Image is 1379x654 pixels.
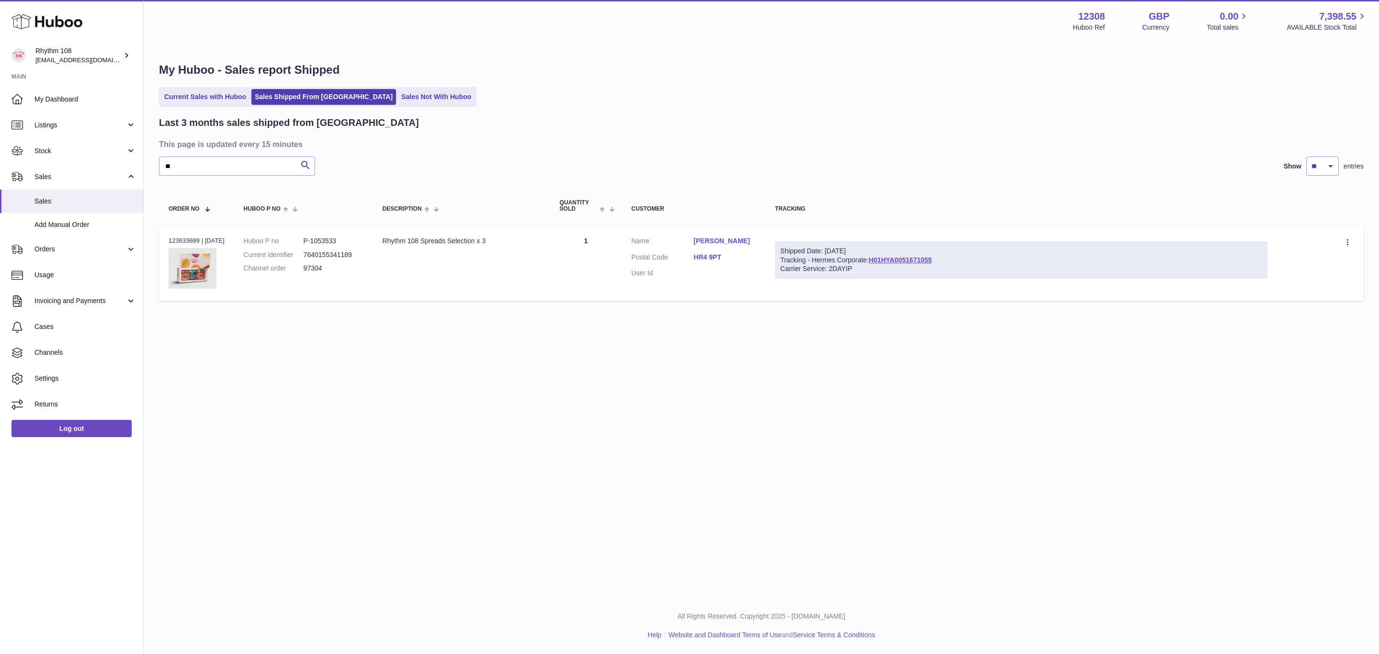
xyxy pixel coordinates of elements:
[169,237,225,245] div: 123633699 | [DATE]
[383,206,422,212] span: Description
[34,121,126,130] span: Listings
[244,264,304,273] dt: Channel order
[775,241,1268,279] div: Tracking - Hermes Corporate:
[244,237,304,246] dt: Huboo P no
[11,48,26,63] img: orders@rhythm108.com
[34,197,136,206] span: Sales
[304,264,363,273] dd: 97304
[34,147,126,156] span: Stock
[34,95,136,104] span: My Dashboard
[244,206,281,212] span: Huboo P no
[665,631,875,640] li: and
[1284,162,1301,171] label: Show
[632,253,694,264] dt: Postal Code
[383,237,541,246] div: Rhythm 108 Spreads Selection x 3
[1149,10,1169,23] strong: GBP
[1073,23,1105,32] div: Huboo Ref
[251,89,396,105] a: Sales Shipped From [GEOGRAPHIC_DATA]
[1220,10,1239,23] span: 0.00
[1344,162,1364,171] span: entries
[648,631,662,639] a: Help
[304,237,363,246] dd: P-1053533
[1207,23,1249,32] span: Total sales
[34,271,136,280] span: Usage
[632,269,694,278] dt: User Id
[34,348,136,357] span: Channels
[35,56,141,64] span: [EMAIL_ADDRESS][DOMAIN_NAME]
[34,400,136,409] span: Returns
[1078,10,1105,23] strong: 12308
[34,245,126,254] span: Orders
[34,296,126,305] span: Invoicing and Payments
[34,172,126,181] span: Sales
[1319,10,1356,23] span: 7,398.55
[550,227,622,301] td: 1
[632,237,694,248] dt: Name
[1207,10,1249,32] a: 0.00 Total sales
[35,46,122,65] div: Rhythm 108
[1142,23,1170,32] div: Currency
[159,116,419,129] h2: Last 3 months sales shipped from [GEOGRAPHIC_DATA]
[34,220,136,229] span: Add Manual Order
[694,253,756,262] a: HR4 9PT
[780,264,1263,273] div: Carrier Service: 2DAYIP
[34,322,136,331] span: Cases
[34,374,136,383] span: Settings
[1287,10,1368,32] a: 7,398.55 AVAILABLE Stock Total
[780,247,1263,256] div: Shipped Date: [DATE]
[694,237,756,246] a: [PERSON_NAME]
[304,250,363,259] dd: 7640155341189
[244,250,304,259] dt: Current identifier
[668,631,781,639] a: Website and Dashboard Terms of Use
[560,200,598,212] span: Quantity Sold
[151,612,1371,621] p: All Rights Reserved. Copyright 2025 - [DOMAIN_NAME]
[11,420,132,437] a: Log out
[169,206,200,212] span: Order No
[793,631,875,639] a: Service Terms & Conditions
[775,206,1268,212] div: Tracking
[159,139,1361,149] h3: This page is updated every 15 minutes
[398,89,475,105] a: Sales Not With Huboo
[161,89,249,105] a: Current Sales with Huboo
[869,256,932,264] a: H01HYA0051671055
[159,62,1364,78] h1: My Huboo - Sales report Shipped
[169,248,216,289] img: 1753718925.JPG
[1287,23,1368,32] span: AVAILABLE Stock Total
[632,206,756,212] div: Customer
